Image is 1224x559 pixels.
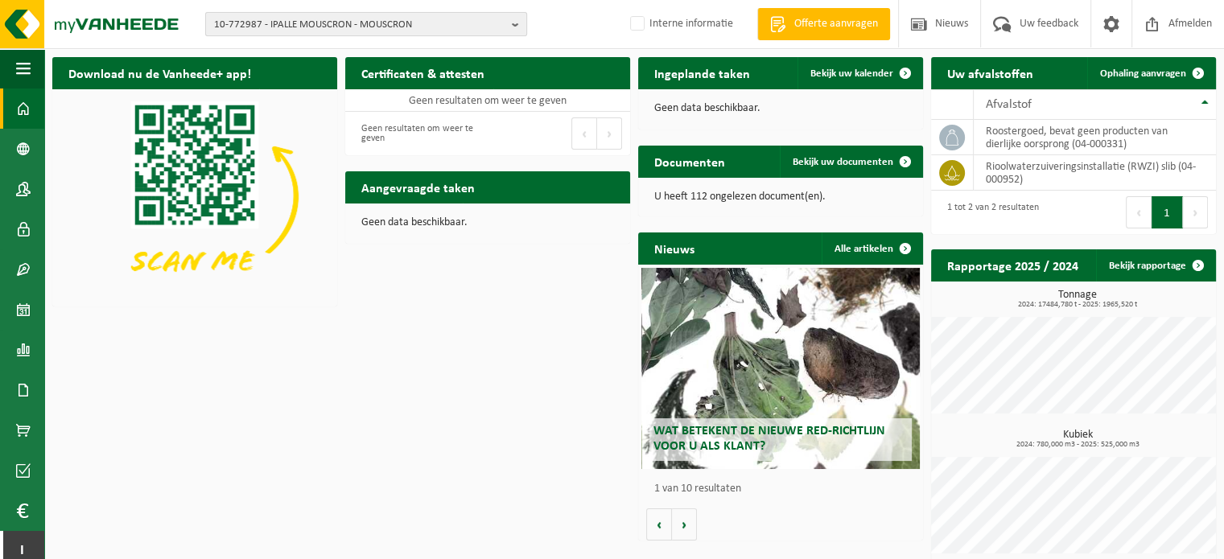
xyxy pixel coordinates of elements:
h2: Rapportage 2025 / 2024 [931,249,1094,281]
a: Alle artikelen [822,232,921,265]
h2: Nieuws [638,232,711,264]
td: roostergoed, bevat geen producten van dierlijke oorsprong (04-000331) [974,120,1216,155]
h3: Tonnage [939,290,1216,309]
a: Bekijk rapportage [1096,249,1214,282]
span: Offerte aanvragen [790,16,882,32]
div: Geen resultaten om weer te geven [353,116,480,151]
span: 10-772987 - IPALLE MOUSCRON - MOUSCRON [214,13,505,37]
button: Vorige [646,508,672,541]
button: 1 [1152,196,1183,228]
span: Wat betekent de nieuwe RED-richtlijn voor u als klant? [653,425,885,453]
button: Next [597,117,622,150]
a: Bekijk uw kalender [797,57,921,89]
span: Ophaling aanvragen [1100,68,1186,79]
span: 2024: 17484,780 t - 2025: 1965,520 t [939,301,1216,309]
a: Bekijk uw documenten [780,146,921,178]
p: Geen data beschikbaar. [654,103,907,114]
span: Bekijk uw kalender [810,68,893,79]
button: Next [1183,196,1208,228]
h2: Download nu de Vanheede+ app! [52,57,267,88]
span: Afvalstof [986,98,1032,111]
h2: Uw afvalstoffen [931,57,1049,88]
a: Wat betekent de nieuwe RED-richtlijn voor u als klant? [641,268,921,469]
a: Offerte aanvragen [757,8,890,40]
button: Volgende [672,508,697,541]
p: Geen data beschikbaar. [361,217,614,228]
a: Ophaling aanvragen [1087,57,1214,89]
td: rioolwaterzuiveringsinstallatie (RWZI) slib (04-000952) [974,155,1216,191]
td: Geen resultaten om weer te geven [345,89,630,112]
button: 10-772987 - IPALLE MOUSCRON - MOUSCRON [205,12,527,36]
h3: Kubiek [939,430,1216,449]
h2: Certificaten & attesten [345,57,501,88]
img: Download de VHEPlus App [52,89,337,303]
button: Previous [1126,196,1152,228]
label: Interne informatie [627,12,733,36]
button: Previous [571,117,597,150]
p: U heeft 112 ongelezen document(en). [654,191,907,203]
span: 2024: 780,000 m3 - 2025: 525,000 m3 [939,441,1216,449]
div: 1 tot 2 van 2 resultaten [939,195,1039,230]
h2: Documenten [638,146,741,177]
p: 1 van 10 resultaten [654,483,915,495]
h2: Ingeplande taken [638,57,766,88]
h2: Aangevraagde taken [345,171,491,203]
span: Bekijk uw documenten [793,157,893,167]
